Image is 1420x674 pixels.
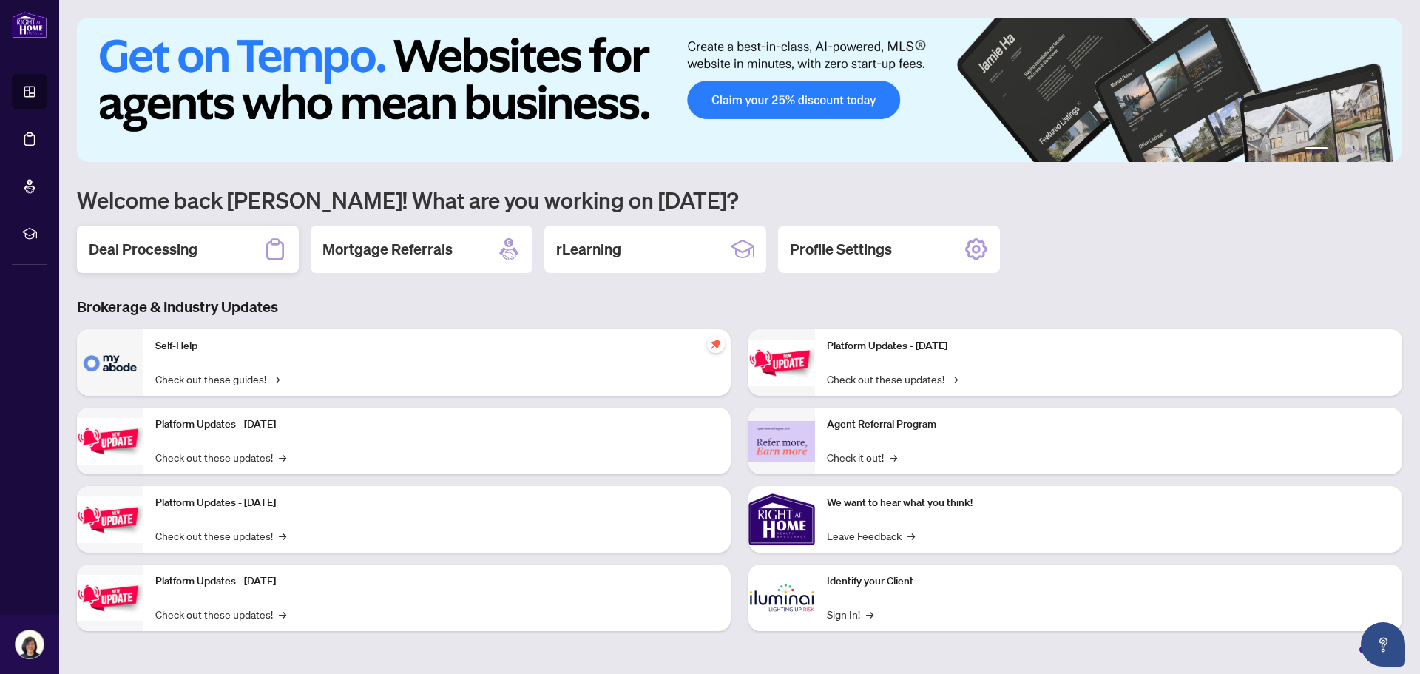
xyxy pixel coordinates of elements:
[155,528,286,544] a: Check out these updates!→
[748,486,815,553] img: We want to hear what you think!
[827,449,897,465] a: Check it out!→
[1361,622,1405,667] button: Open asap
[1334,147,1340,153] button: 2
[155,449,286,465] a: Check out these updates!→
[1382,147,1387,153] button: 6
[77,329,143,396] img: Self-Help
[827,338,1390,354] p: Platform Updates - [DATE]
[790,239,892,260] h2: Profile Settings
[748,340,815,386] img: Platform Updates - June 23, 2025
[89,239,197,260] h2: Deal Processing
[1305,147,1328,153] button: 1
[1358,147,1364,153] button: 4
[155,371,280,387] a: Check out these guides!→
[707,335,725,353] span: pushpin
[950,371,958,387] span: →
[155,417,719,433] p: Platform Updates - [DATE]
[155,606,286,622] a: Check out these updates!→
[748,421,815,462] img: Agent Referral Program
[827,606,873,622] a: Sign In!→
[77,575,143,621] img: Platform Updates - July 8, 2025
[155,495,719,511] p: Platform Updates - [DATE]
[77,18,1402,162] img: Slide 0
[77,186,1402,214] h1: Welcome back [PERSON_NAME]! What are you working on [DATE]?
[77,496,143,543] img: Platform Updates - July 21, 2025
[279,449,286,465] span: →
[279,528,286,544] span: →
[748,565,815,631] img: Identify your Client
[272,371,280,387] span: →
[279,606,286,622] span: →
[16,630,44,658] img: Profile Icon
[77,418,143,465] img: Platform Updates - September 16, 2025
[556,239,621,260] h2: rLearning
[1370,147,1376,153] button: 5
[1346,147,1352,153] button: 3
[155,573,719,590] p: Platform Updates - [DATE]
[155,338,719,354] p: Self-Help
[890,449,897,465] span: →
[827,495,1390,511] p: We want to hear what you think!
[12,11,47,38] img: logo
[827,417,1390,433] p: Agent Referral Program
[77,297,1402,317] h3: Brokerage & Industry Updates
[322,239,453,260] h2: Mortgage Referrals
[827,573,1390,590] p: Identify your Client
[827,528,915,544] a: Leave Feedback→
[907,528,915,544] span: →
[866,606,873,622] span: →
[827,371,958,387] a: Check out these updates!→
